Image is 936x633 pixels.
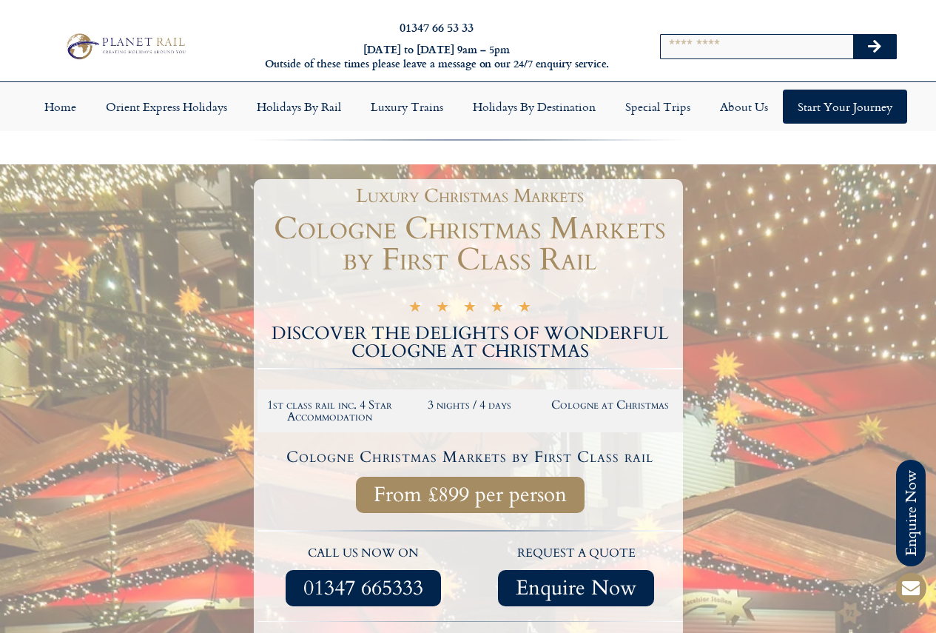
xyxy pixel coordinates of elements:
a: Enquire Now [498,570,654,606]
button: Search [853,35,896,58]
a: Special Trips [610,90,705,124]
span: Enquire Now [516,579,636,597]
a: Orient Express Holidays [91,90,242,124]
h4: Cologne Christmas Markets by First Class rail [260,449,681,465]
h1: Cologne Christmas Markets by First Class Rail [257,213,683,275]
i: ★ [491,302,504,316]
a: Holidays by Destination [458,90,610,124]
h2: 1st class rail inc. 4 Star Accommodation [267,399,393,423]
div: 5/5 [408,300,531,316]
a: Home [30,90,91,124]
a: Start your Journey [783,90,907,124]
i: ★ [436,302,449,316]
a: Holidays by Rail [242,90,356,124]
h6: [DATE] to [DATE] 9am – 5pm Outside of these times please leave a message on our 24/7 enquiry serv... [253,43,620,70]
a: About Us [705,90,783,124]
span: 01347 665333 [303,579,423,597]
i: ★ [463,302,477,316]
p: request a quote [477,544,676,563]
h2: Cologne at Christmas [548,399,673,411]
i: ★ [408,302,422,316]
a: 01347 66 53 33 [400,19,474,36]
a: From £899 per person [356,477,585,513]
h2: 3 nights / 4 days [407,399,533,411]
img: Planet Rail Train Holidays Logo [61,30,189,61]
p: call us now on [265,544,463,563]
i: ★ [518,302,531,316]
a: Luxury Trains [356,90,458,124]
a: 01347 665333 [286,570,441,606]
span: From £899 per person [374,486,567,504]
nav: Menu [7,90,929,124]
h2: DISCOVER THE DELIGHTS OF WONDERFUL COLOGNE AT CHRISTMAS [257,325,683,361]
h1: Luxury Christmas Markets [265,187,676,206]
